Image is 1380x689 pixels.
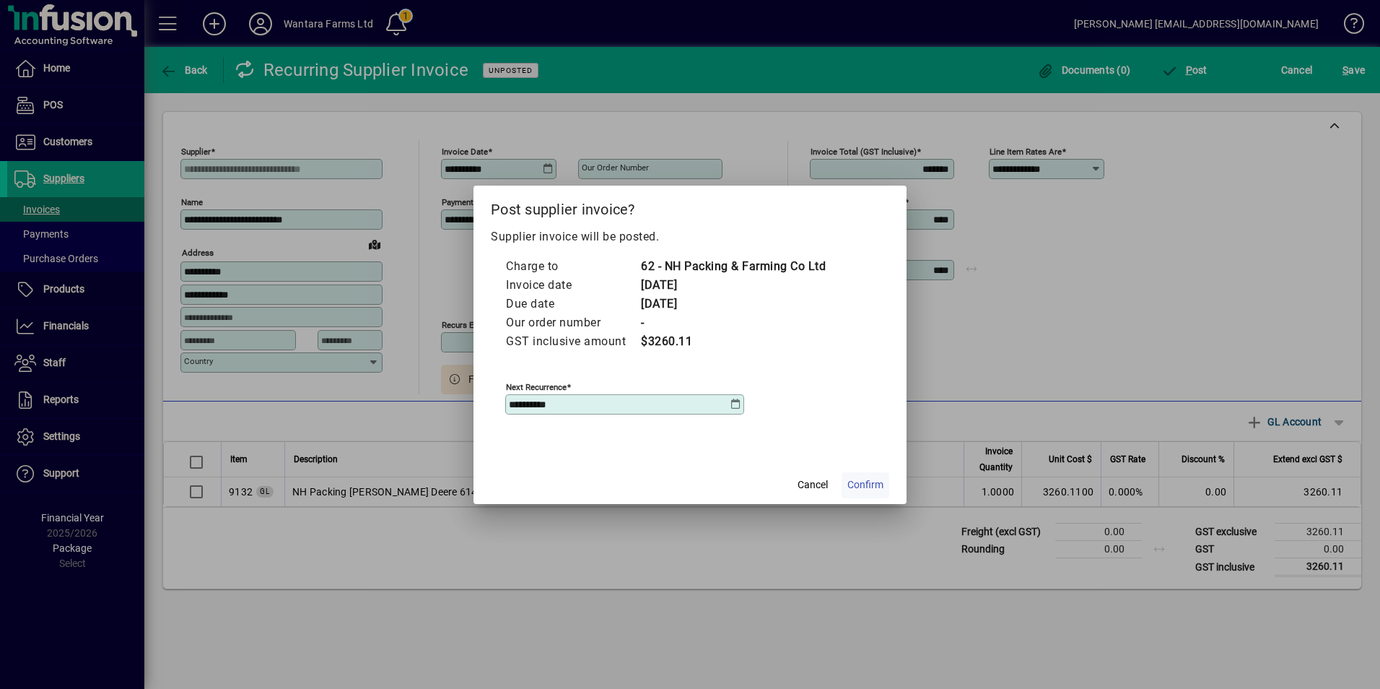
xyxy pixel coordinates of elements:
h2: Post supplier invoice? [473,186,907,227]
td: - [640,313,826,332]
td: 62 - NH Packing & Farming Co Ltd [640,257,826,276]
mat-label: Next recurrence [506,381,567,391]
td: Charge to [505,257,640,276]
span: Confirm [847,477,883,493]
td: [DATE] [640,276,826,295]
span: Cancel [798,477,828,493]
td: Due date [505,295,640,313]
td: Invoice date [505,276,640,295]
td: GST inclusive amount [505,332,640,351]
p: Supplier invoice will be posted. [491,228,889,246]
button: Confirm [842,472,889,498]
td: [DATE] [640,295,826,313]
td: Our order number [505,313,640,332]
td: $3260.11 [640,332,826,351]
button: Cancel [790,472,836,498]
